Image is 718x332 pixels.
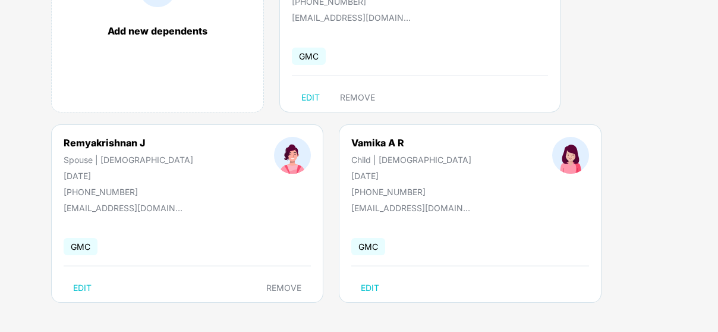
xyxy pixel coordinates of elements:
[351,155,471,165] div: Child | [DEMOGRAPHIC_DATA]
[274,137,311,174] img: profileImage
[64,155,193,165] div: Spouse | [DEMOGRAPHIC_DATA]
[64,238,97,255] span: GMC
[351,203,470,213] div: [EMAIL_ADDRESS][DOMAIN_NAME]
[257,278,311,297] button: REMOVE
[340,93,375,102] span: REMOVE
[266,283,301,293] span: REMOVE
[64,137,193,149] div: Remyakrishnan J
[301,93,320,102] span: EDIT
[351,187,471,197] div: [PHONE_NUMBER]
[73,283,92,293] span: EDIT
[351,278,389,297] button: EDIT
[351,171,471,181] div: [DATE]
[292,12,411,23] div: [EMAIL_ADDRESS][DOMAIN_NAME]
[64,25,251,37] div: Add new dependents
[361,283,379,293] span: EDIT
[64,187,193,197] div: [PHONE_NUMBER]
[330,88,385,107] button: REMOVE
[292,88,329,107] button: EDIT
[64,278,101,297] button: EDIT
[351,137,471,149] div: Vamika A R
[64,171,193,181] div: [DATE]
[552,137,589,174] img: profileImage
[64,203,182,213] div: [EMAIL_ADDRESS][DOMAIN_NAME]
[351,238,385,255] span: GMC
[292,48,326,65] span: GMC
